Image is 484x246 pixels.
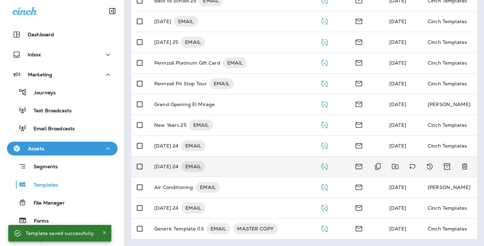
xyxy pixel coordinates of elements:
button: Forms [7,213,118,228]
button: Add tags [406,160,419,173]
p: Grand Opening El Mirage [154,102,215,107]
span: EMAIL [181,142,205,149]
span: EMAIL [189,122,213,129]
button: Marketing [7,68,118,82]
p: [DATE] 25 [154,37,178,48]
span: Email [355,225,363,231]
div: EMAIL [223,57,247,68]
span: Email [355,142,363,148]
p: Air Conditioning [154,182,193,193]
span: Published [320,121,329,127]
p: Templates [27,182,58,189]
button: Text Broadcasts [7,103,118,117]
span: EMAIL [181,163,205,170]
td: Cinch Templates [422,11,477,32]
p: Email Broadcasts [27,126,75,132]
p: Forms [27,218,49,225]
span: EMAIL [223,59,247,66]
span: Blanche Peterson [389,60,406,66]
p: Assets [28,146,44,151]
span: Email [355,183,363,190]
span: Email [355,80,363,86]
span: Blanche Peterson [389,122,406,128]
td: Cinch Templates [422,115,477,135]
div: EMAIL [181,161,205,172]
span: Blanche Peterson [389,18,406,25]
td: Cinch Templates [422,218,477,239]
span: Email [355,121,363,127]
td: Cinch Templates [422,73,477,94]
span: Blanche Peterson [389,184,406,190]
p: New Years 25 [154,120,186,131]
button: Dashboard [7,28,118,41]
button: Templates [7,177,118,192]
span: Published [320,225,329,231]
span: EMAIL [174,18,198,25]
span: Published [320,18,329,24]
p: [DATE] 24 [154,140,178,151]
span: Email [355,204,363,210]
button: Inbox [7,48,118,61]
button: Journeys [7,85,118,100]
button: Close [100,228,109,237]
p: Segments [27,164,58,171]
p: Journeys [27,90,56,96]
td: Cinch Templates [422,198,477,218]
span: Blanche Peterson [389,81,406,87]
button: Collapse Sidebar [103,4,122,18]
span: EMAIL [206,225,231,232]
p: [DATE] 24 [154,161,178,172]
div: EMAIL [210,78,234,89]
button: Email Broadcasts [7,121,118,135]
div: EMAIL [181,140,205,151]
span: EMAIL [181,39,205,46]
div: EMAIL [181,202,205,214]
button: File Manager [7,195,118,210]
span: Published [320,142,329,148]
span: Published [320,38,329,45]
span: Email [355,101,363,107]
td: Cinch Templates [422,135,477,156]
span: Published [320,183,329,190]
div: EMAIL [206,223,231,234]
td: Cinch Templates [422,32,477,53]
span: Published [320,204,329,210]
div: MASTER COPY [233,223,278,234]
span: Email [355,38,363,45]
p: Dashboard [28,32,54,37]
div: EMAIL [196,182,220,193]
span: Published [320,80,329,86]
button: Segments [7,159,118,174]
span: Published [320,163,329,169]
div: EMAIL [181,37,205,48]
span: Blanche Peterson [389,143,406,149]
span: Blanche Peterson [389,205,406,211]
button: Delete [458,160,472,173]
p: Generic Template 03 [154,223,204,234]
p: Marketing [28,72,52,77]
span: EMAIL [210,80,234,87]
p: Text Broadcasts [27,108,72,114]
td: [PERSON_NAME] [422,177,477,198]
p: Pennzoil Pit Stop Tour [154,78,207,89]
span: Blanche Peterson [389,39,406,45]
span: MASTER COPY [233,225,278,232]
p: File Manager [27,200,65,207]
button: Assets [7,142,118,155]
span: Published [320,59,329,65]
span: Email [355,163,363,169]
p: Inbox [28,52,41,57]
td: [PERSON_NAME] [422,94,477,115]
button: Repeat Transaction Calculator [7,231,118,246]
button: Archive [440,160,454,173]
p: [DATE] 24 [154,202,178,214]
span: EMAIL [181,205,205,211]
button: Move to folder [388,160,402,173]
p: [DATE] [154,16,171,27]
span: Email [355,18,363,24]
span: Blanche Peterson [389,226,406,232]
p: Pennzoil Platinum Gift Card [154,57,220,68]
span: Jason Munk [389,101,406,107]
div: Template saved successfully. [26,227,95,239]
button: View Changelog [423,160,437,173]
